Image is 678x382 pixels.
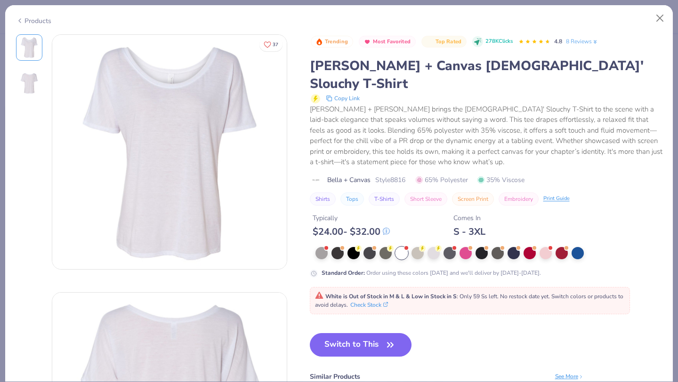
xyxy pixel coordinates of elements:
[499,192,539,206] button: Embroidery
[325,293,457,300] strong: White is Out of Stock in M & L & Low in Stock in S
[369,192,400,206] button: T-Shirts
[18,36,40,59] img: Front
[310,333,412,357] button: Switch to This
[310,372,360,382] div: Similar Products
[426,38,434,46] img: Top Rated sort
[313,226,390,238] div: $ 24.00 - $ 32.00
[518,34,550,49] div: 4.8 Stars
[273,42,278,47] span: 37
[313,213,390,223] div: Typically
[363,38,371,46] img: Most Favorited sort
[311,36,353,48] button: Badge Button
[310,176,323,184] img: brand logo
[323,93,363,104] button: copy to clipboard
[404,192,447,206] button: Short Sleeve
[340,192,364,206] button: Tops
[52,35,287,269] img: Front
[359,36,416,48] button: Badge Button
[322,269,541,277] div: Order using these colors [DATE] and we'll deliver by [DATE]-[DATE].
[452,192,494,206] button: Screen Print
[16,16,51,26] div: Products
[322,269,365,277] strong: Standard Order :
[436,39,462,44] span: Top Rated
[421,36,467,48] button: Badge Button
[310,192,336,206] button: Shirts
[543,195,570,203] div: Print Guide
[373,39,411,44] span: Most Favorited
[555,372,584,381] div: See More
[416,175,468,185] span: 65% Polyester
[325,39,348,44] span: Trending
[453,226,485,238] div: S - 3XL
[310,57,662,93] div: [PERSON_NAME] + Canvas [DEMOGRAPHIC_DATA]' Slouchy T-Shirt
[259,38,282,51] button: Like
[453,213,485,223] div: Comes In
[651,9,669,27] button: Close
[485,38,513,46] span: 278K Clicks
[315,293,623,309] span: : Only 59 Ss left. No restock date yet. Switch colors or products to avoid delays.
[327,175,371,185] span: Bella + Canvas
[315,38,323,46] img: Trending sort
[350,301,388,309] button: Check Stock
[554,38,562,45] span: 4.8
[375,175,405,185] span: Style 8816
[477,175,525,185] span: 35% Viscose
[18,72,40,95] img: Back
[566,37,598,46] a: 8 Reviews
[310,104,662,167] div: [PERSON_NAME] + [PERSON_NAME] brings the [DEMOGRAPHIC_DATA]' Slouchy T-Shirt to the scene with a ...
